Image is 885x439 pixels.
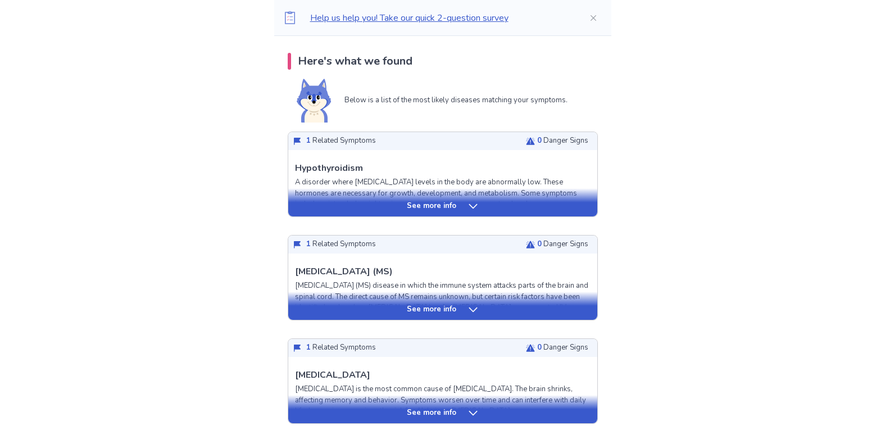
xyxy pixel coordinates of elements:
p: Related Symptoms [306,239,376,250]
p: Related Symptoms [306,135,376,147]
span: 0 [537,342,542,352]
p: Danger Signs [537,342,588,354]
img: Shiba [297,79,331,123]
p: See more info [407,408,456,419]
p: Here's what we found [298,53,412,70]
p: [MEDICAL_DATA] [295,368,370,382]
p: Hypothyroidism [295,161,363,175]
p: [MEDICAL_DATA] (MS) disease in which the immune system attacks parts of the brain and spinal cord... [295,280,591,368]
span: 0 [537,135,542,146]
p: Danger Signs [537,135,588,147]
span: 1 [306,135,311,146]
p: A disorder where [MEDICAL_DATA] levels in the body are abnormally low. These hormones are necessa... [295,177,591,243]
p: See more info [407,304,456,315]
p: Below is a list of the most likely diseases matching your symptoms. [344,95,568,106]
span: 1 [306,342,311,352]
p: [MEDICAL_DATA] (MS) [295,265,393,278]
span: 1 [306,239,311,249]
span: 0 [537,239,542,249]
p: Related Symptoms [306,342,376,354]
p: Help us help you! Take our quick 2-question survey [310,11,571,25]
p: Danger Signs [537,239,588,250]
p: [MEDICAL_DATA] is the most common cause of [MEDICAL_DATA]. The brain shrinks, affecting memory an... [295,384,591,417]
p: See more info [407,201,456,212]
